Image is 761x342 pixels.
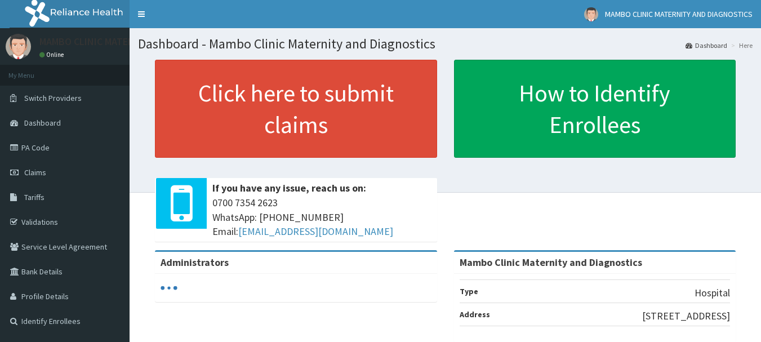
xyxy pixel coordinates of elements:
[161,256,229,269] b: Administrators
[584,7,598,21] img: User Image
[212,196,431,239] span: 0700 7354 2623 WhatsApp: [PHONE_NUMBER] Email:
[24,167,46,177] span: Claims
[460,256,642,269] strong: Mambo Clinic Maternity and Diagnostics
[39,51,66,59] a: Online
[695,286,730,300] p: Hospital
[6,34,31,59] img: User Image
[460,309,490,319] b: Address
[24,118,61,128] span: Dashboard
[24,192,44,202] span: Tariffs
[212,181,366,194] b: If you have any issue, reach us on:
[686,41,727,50] a: Dashboard
[454,60,736,158] a: How to Identify Enrollees
[24,93,82,103] span: Switch Providers
[460,286,478,296] b: Type
[138,37,753,51] h1: Dashboard - Mambo Clinic Maternity and Diagnostics
[642,309,730,323] p: [STREET_ADDRESS]
[238,225,393,238] a: [EMAIL_ADDRESS][DOMAIN_NAME]
[161,279,177,296] svg: audio-loading
[605,9,753,19] span: MAMBO CLINIC MATERNITY AND DIAGNOSTICS
[728,41,753,50] li: Here
[39,37,238,47] p: MAMBO CLINIC MATERNITY AND DIAGNOSTICS
[155,60,437,158] a: Click here to submit claims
